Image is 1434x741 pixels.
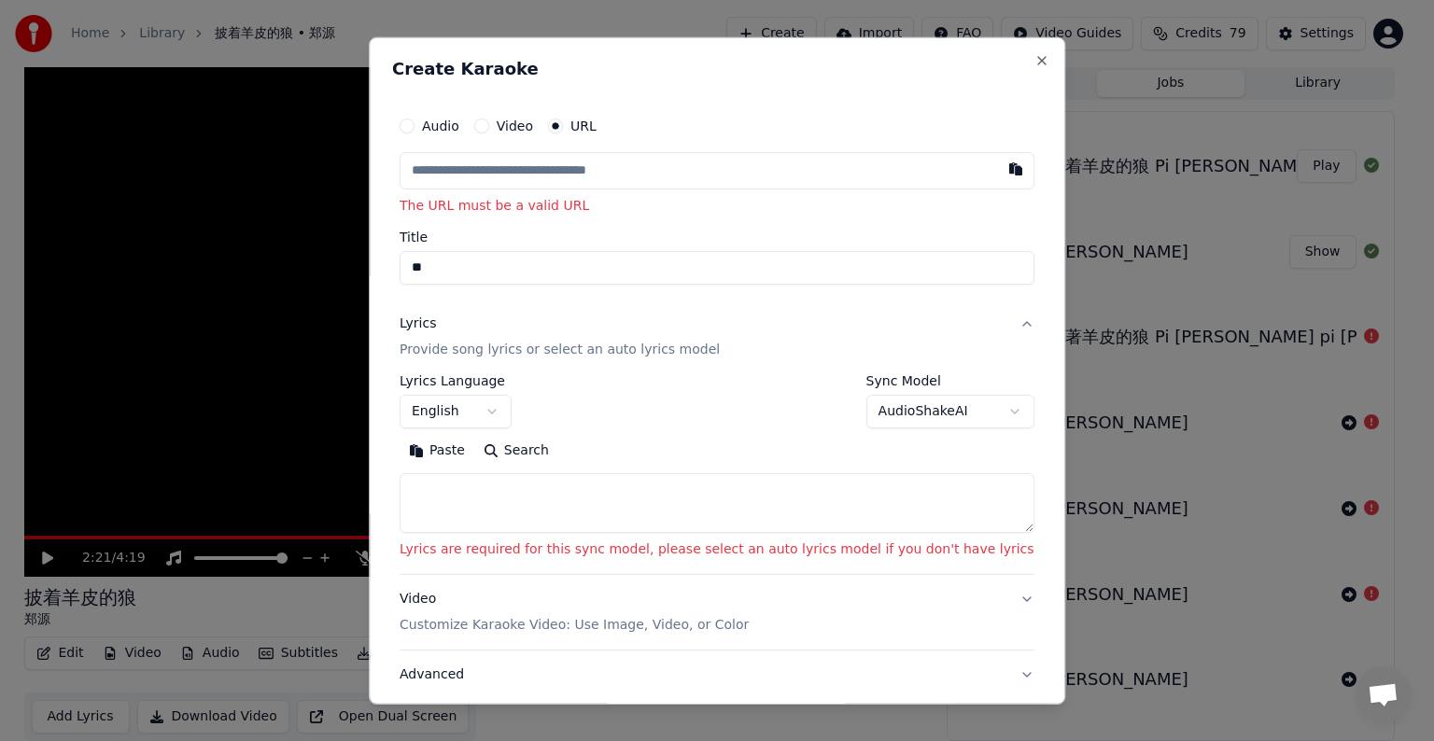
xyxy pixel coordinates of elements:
[400,197,1034,216] p: The URL must be a valid URL
[400,650,1034,699] button: Advanced
[400,590,749,635] div: Video
[474,436,558,466] button: Search
[400,300,1034,374] button: LyricsProvide song lyrics or select an auto lyrics model
[866,374,1034,387] label: Sync Model
[400,616,749,635] p: Customize Karaoke Video: Use Image, Video, or Color
[400,436,474,466] button: Paste
[400,315,436,333] div: Lyrics
[400,231,1034,244] label: Title
[392,61,1042,77] h2: Create Karaoke
[570,119,597,133] label: URL
[400,341,720,359] p: Provide song lyrics or select an auto lyrics model
[400,540,1034,559] p: Lyrics are required for this sync model, please select an auto lyrics model if you don't have lyrics
[400,575,1034,650] button: VideoCustomize Karaoke Video: Use Image, Video, or Color
[497,119,533,133] label: Video
[400,374,1034,574] div: LyricsProvide song lyrics or select an auto lyrics model
[400,374,512,387] label: Lyrics Language
[422,119,459,133] label: Audio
